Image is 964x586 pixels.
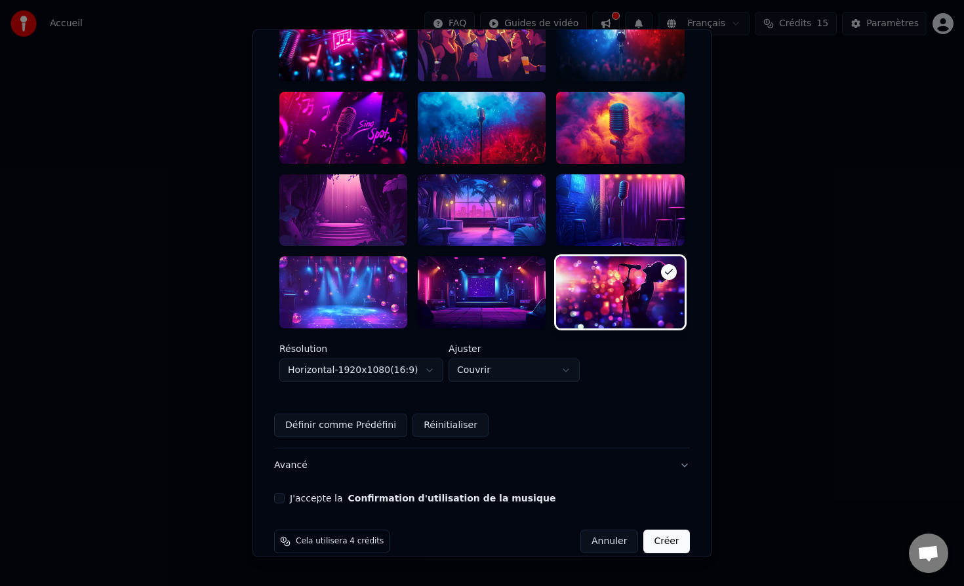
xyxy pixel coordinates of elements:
[580,530,638,553] button: Annuler
[274,448,690,482] button: Avancé
[279,344,443,353] label: Résolution
[644,530,690,553] button: Créer
[296,536,384,547] span: Cela utilisera 4 crédits
[348,494,556,503] button: J'accepte la
[449,344,580,353] label: Ajuster
[412,414,489,437] button: Réinitialiser
[290,494,555,503] label: J'accepte la
[274,414,407,437] button: Définir comme Prédéfini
